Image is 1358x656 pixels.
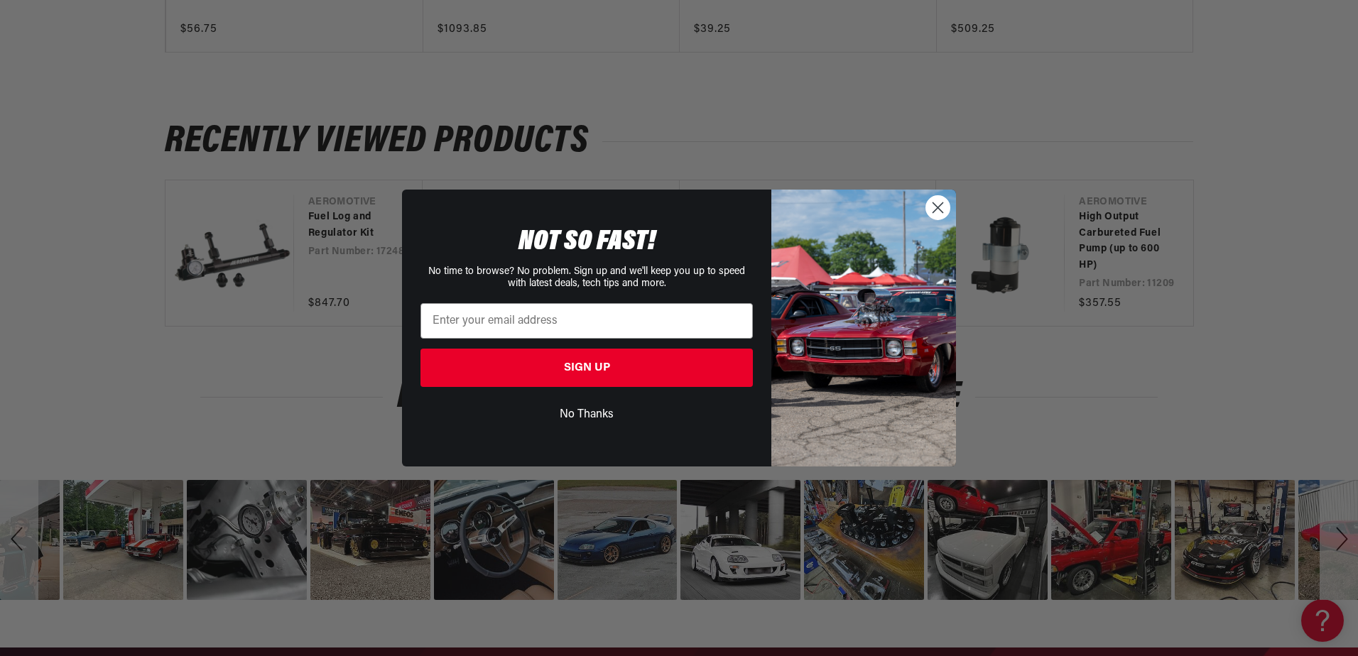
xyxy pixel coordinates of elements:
[420,349,753,387] button: SIGN UP
[518,228,656,256] span: NOT SO FAST!
[420,303,753,339] input: Enter your email address
[420,401,753,428] button: No Thanks
[428,266,745,289] span: No time to browse? No problem. Sign up and we'll keep you up to speed with latest deals, tech tip...
[925,195,950,220] button: Close dialog
[771,190,956,466] img: 85cdd541-2605-488b-b08c-a5ee7b438a35.jpeg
